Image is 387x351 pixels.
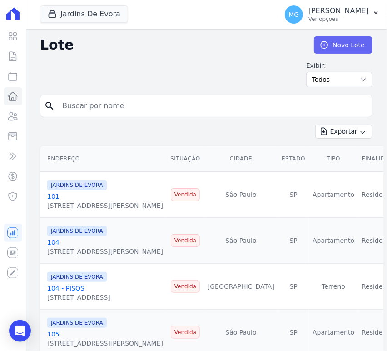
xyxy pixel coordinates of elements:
[309,146,358,172] th: Tipo
[47,272,107,282] span: JARDINS DE EVORA
[47,318,107,328] span: JARDINS DE EVORA
[309,172,358,218] td: Apartamento
[308,15,369,23] p: Ver opções
[47,339,163,348] div: [STREET_ADDRESS][PERSON_NAME]
[309,218,358,264] td: Apartamento
[47,285,84,292] a: 104 - PISOS
[278,146,309,172] th: Estado
[278,264,309,310] td: SP
[289,11,299,18] span: MG
[47,331,60,338] a: 105
[309,264,358,310] td: Terreno
[278,172,309,218] td: SP
[204,264,278,310] td: [GEOGRAPHIC_DATA]
[315,125,372,139] button: Exportar
[278,2,387,27] button: MG [PERSON_NAME] Ver opções
[40,5,128,23] button: Jardins De Evora
[9,320,31,342] div: Open Intercom Messenger
[308,6,369,15] p: [PERSON_NAME]
[278,218,309,264] td: SP
[47,180,107,190] span: JARDINS DE EVORA
[47,247,163,256] div: [STREET_ADDRESS][PERSON_NAME]
[204,218,278,264] td: Sâo Paulo
[47,201,163,210] div: [STREET_ADDRESS][PERSON_NAME]
[204,172,278,218] td: Sâo Paulo
[171,234,200,247] span: Vendida
[47,226,107,236] span: JARDINS DE EVORA
[171,326,200,339] span: Vendida
[40,146,167,172] th: Endereço
[44,100,55,111] i: search
[47,193,60,200] a: 101
[171,280,200,293] span: Vendida
[47,239,60,246] a: 104
[47,293,110,302] div: [STREET_ADDRESS]
[40,37,299,53] h2: Lote
[167,146,204,172] th: Situação
[171,188,200,201] span: Vendida
[314,36,372,54] a: Novo Lote
[204,146,278,172] th: Cidade
[57,97,368,115] input: Buscar por nome
[306,61,372,70] label: Exibir:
